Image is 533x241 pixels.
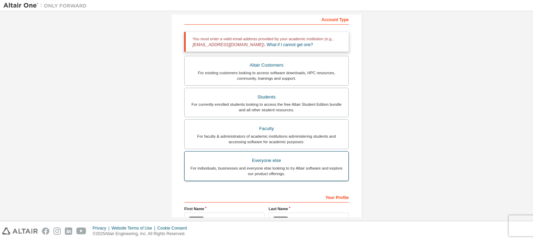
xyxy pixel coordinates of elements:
[53,227,61,235] img: instagram.svg
[42,227,49,235] img: facebook.svg
[189,92,344,102] div: Students
[65,227,72,235] img: linkedin.svg
[93,225,111,231] div: Privacy
[189,102,344,113] div: For currently enrolled students looking to access the free Altair Student Edition bundle and all ...
[76,227,86,235] img: youtube.svg
[2,227,38,235] img: altair_logo.svg
[269,206,349,212] label: Last Name
[111,225,157,231] div: Website Terms of Use
[184,14,349,25] div: Account Type
[184,32,349,52] div: You must enter a valid email address provided by your academic institution (e.g., ).
[189,60,344,70] div: Altair Customers
[193,42,263,47] span: [EMAIL_ADDRESS][DOMAIN_NAME]
[189,165,344,177] div: For individuals, businesses and everyone else looking to try Altair software and explore our prod...
[189,70,344,81] div: For existing customers looking to access software downloads, HPC resources, community, trainings ...
[3,2,90,9] img: Altair One
[157,225,191,231] div: Cookie Consent
[267,42,313,47] a: What if I cannot get one?
[184,191,349,203] div: Your Profile
[93,231,191,237] p: © 2025 Altair Engineering, Inc. All Rights Reserved.
[189,156,344,165] div: Everyone else
[184,206,264,212] label: First Name
[189,134,344,145] div: For faculty & administrators of academic institutions administering students and accessing softwa...
[189,124,344,134] div: Faculty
